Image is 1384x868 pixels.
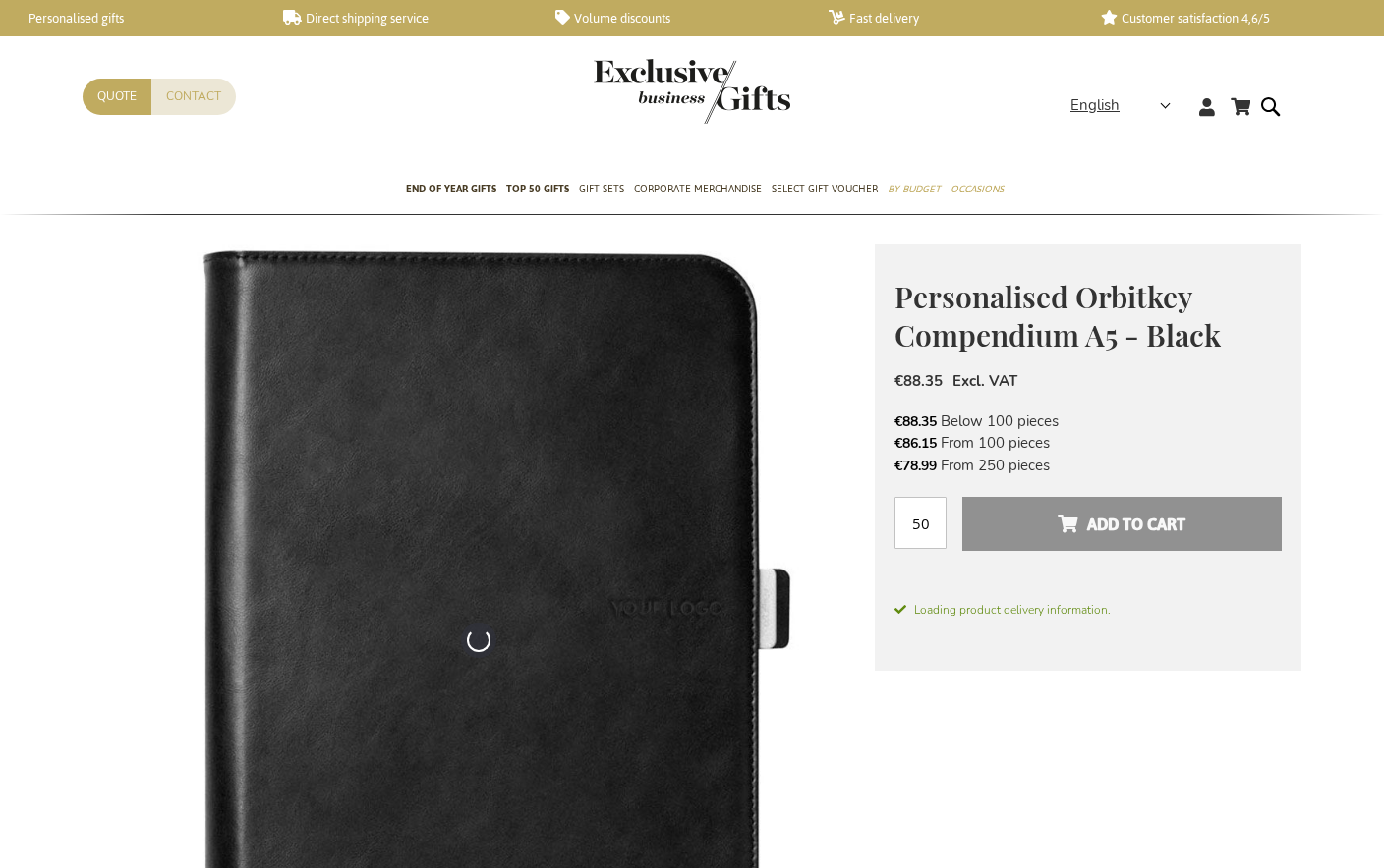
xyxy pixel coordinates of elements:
[594,59,790,124] img: Exclusive Business gifts logo
[888,166,941,215] a: By Budget
[951,166,1004,215] a: Occasions
[829,10,1070,27] a: Fast delivery
[594,59,692,124] a: store logo
[83,79,151,115] a: Quote
[772,179,878,199] span: Select Gift Voucher
[634,179,762,199] span: Corporate Merchandise
[894,277,1221,354] span: Personalised Orbitkey Compendium A5 - Black
[151,79,236,115] a: Contact
[894,455,1282,476] li: From 250 pieces
[894,497,947,549] input: Qty
[10,10,252,27] a: Personalised gifts
[634,166,762,215] a: Corporate Merchandise
[952,371,1017,391] span: Excl. VAT
[894,457,937,475] span: €78.99
[772,166,878,215] a: Select Gift Voucher
[406,179,496,199] span: End of year gifts
[888,179,941,199] span: By Budget
[555,10,797,27] a: Volume discounts
[1070,94,1120,117] span: English
[894,434,937,453] span: €86.15
[894,432,1282,454] li: From 100 pieces
[406,166,496,215] a: End of year gifts
[579,179,624,199] span: Gift Sets
[894,371,943,391] span: €88.35
[1101,10,1343,27] a: Customer satisfaction 4,6/5
[579,166,624,215] a: Gift Sets
[506,179,569,199] span: TOP 50 Gifts
[894,410,1282,432] li: Below 100 pieces
[894,412,937,431] span: €88.35
[951,179,1004,199] span: Occasions
[894,601,1282,619] span: Loading product delivery information.
[506,166,569,215] a: TOP 50 Gifts
[283,10,525,27] a: Direct shipping service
